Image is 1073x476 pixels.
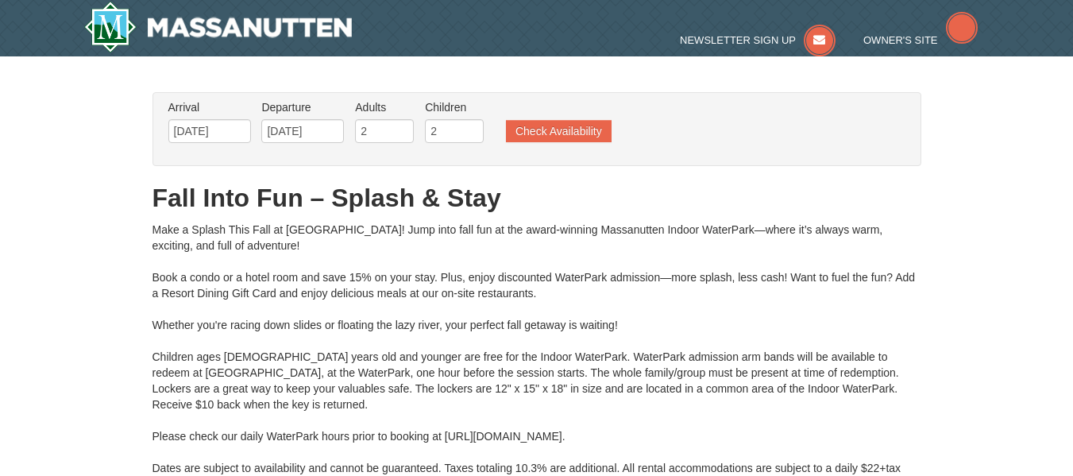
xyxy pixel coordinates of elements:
[680,34,796,46] span: Newsletter Sign Up
[863,34,978,46] a: Owner's Site
[84,2,353,52] img: Massanutten Resort Logo
[84,2,353,52] a: Massanutten Resort
[506,120,612,142] button: Check Availability
[261,99,344,115] label: Departure
[152,182,921,214] h1: Fall Into Fun – Splash & Stay
[863,34,938,46] span: Owner's Site
[168,99,251,115] label: Arrival
[680,34,836,46] a: Newsletter Sign Up
[425,99,484,115] label: Children
[355,99,414,115] label: Adults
